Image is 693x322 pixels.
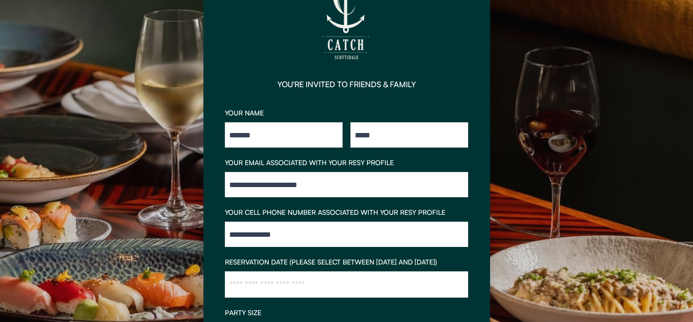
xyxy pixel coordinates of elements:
[225,159,468,166] div: YOUR EMAIL ASSOCIATED WITH YOUR RESY PROFILE
[225,110,468,116] div: YOUR NAME
[225,259,468,265] div: RESERVATION DATE (PLEASE SELECT BETWEEN [DATE] AND [DATE])
[277,80,416,88] div: YOU'RE INVITED TO FRIENDS & FAMILY
[225,209,468,216] div: YOUR CELL PHONE NUMBER ASSOCIATED WITH YOUR RESY PROFILE
[225,309,468,316] div: PARTY SIZE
